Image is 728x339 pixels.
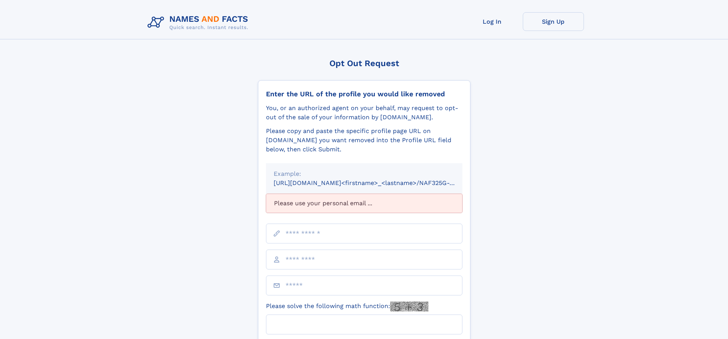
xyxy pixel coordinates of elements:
div: Please use your personal email ... [266,194,462,213]
div: Opt Out Request [258,58,470,68]
label: Please solve the following math function: [266,302,428,311]
div: Example: [274,169,455,178]
div: You, or an authorized agent on your behalf, may request to opt-out of the sale of your informatio... [266,104,462,122]
div: Enter the URL of the profile you would like removed [266,90,462,98]
small: [URL][DOMAIN_NAME]<firstname>_<lastname>/NAF325G-xxxxxxxx [274,179,477,187]
div: Please copy and paste the specific profile page URL on [DOMAIN_NAME] you want removed into the Pr... [266,127,462,154]
a: Log In [462,12,523,31]
img: Logo Names and Facts [144,12,255,33]
a: Sign Up [523,12,584,31]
